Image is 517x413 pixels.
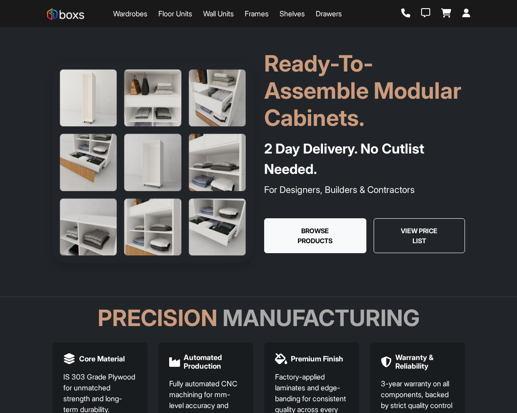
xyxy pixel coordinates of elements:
[395,353,454,370] h5: Warranty & Reliability
[79,355,125,363] h5: Core Material
[113,8,147,19] a: Wardrobes
[184,353,242,370] h5: Automated Production
[291,355,343,363] h5: Premium Finish
[316,8,342,19] a: Drawers
[264,183,465,197] p: For Designers, Builders & Contractors
[264,218,367,253] button: Browse Products
[374,218,465,253] button: View Price List
[462,9,470,19] a: Login
[280,8,305,19] a: Shelves
[264,50,465,131] h1: Ready-To-Assemble Modular Cabinets.
[245,8,269,19] a: Frames
[223,304,420,331] span: Manufacturing
[203,8,234,19] a: Wall Units
[98,304,218,331] span: Precision
[264,139,465,179] h4: 2 Day Delivery. No Cutlist Needed.
[47,9,84,20] img: Boxs Store logo
[158,8,192,19] a: Floor Units
[52,62,253,263] img: Hero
